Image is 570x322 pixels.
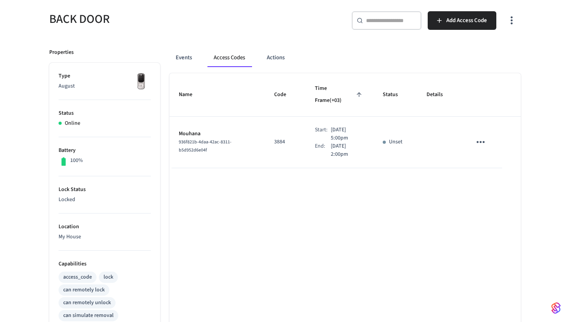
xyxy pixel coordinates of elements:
[70,157,83,165] p: 100%
[179,139,231,153] span: 936f821b-4daa-42ac-8311-b5d952d6e04f
[59,233,151,241] p: My House
[261,48,291,67] button: Actions
[131,72,151,91] img: Yale Assure Touchscreen Wifi Smart Lock, Satin Nickel, Front
[59,72,151,80] p: Type
[331,142,364,158] p: [DATE] 2:00pm
[65,119,80,127] p: Online
[427,89,453,101] span: Details
[104,273,113,281] div: lock
[63,273,92,281] div: access_code
[169,48,521,67] div: ant example
[389,138,402,146] p: Unset
[59,223,151,231] p: Location
[59,186,151,194] p: Lock Status
[207,48,251,67] button: Access Codes
[169,73,521,168] table: sticky table
[49,48,74,57] p: Properties
[274,138,296,146] p: 3884
[63,286,105,294] div: can remotely lock
[428,11,496,30] button: Add Access Code
[315,83,364,107] span: Time Frame(+03)
[315,126,331,142] div: Start:
[59,260,151,268] p: Capabilities
[274,89,296,101] span: Code
[59,196,151,204] p: Locked
[59,109,151,117] p: Status
[63,312,114,320] div: can simulate removal
[59,82,151,90] p: August
[315,142,331,158] div: End:
[383,89,408,101] span: Status
[169,48,198,67] button: Events
[59,146,151,155] p: Battery
[179,130,256,138] p: Mouhana
[446,15,487,26] span: Add Access Code
[331,126,364,142] p: [DATE] 5:00pm
[49,11,280,27] h5: BACK DOOR
[551,302,561,314] img: SeamLogoGradient.69752ec5.svg
[63,299,111,307] div: can remotely unlock
[179,89,202,101] span: Name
